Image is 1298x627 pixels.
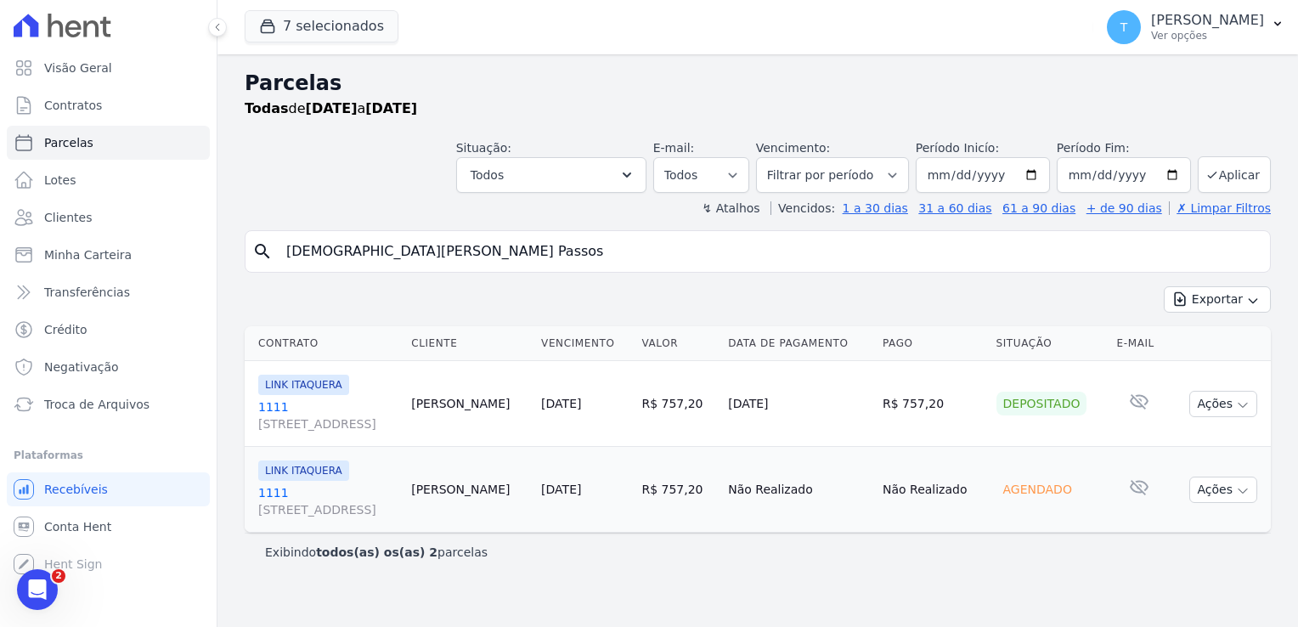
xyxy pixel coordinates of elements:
[245,10,398,42] button: 7 selecionados
[1110,326,1170,361] th: E-mail
[258,398,398,432] a: 1111[STREET_ADDRESS]
[1151,12,1264,29] p: [PERSON_NAME]
[1189,391,1257,417] button: Ações
[365,100,417,116] strong: [DATE]
[44,396,150,413] span: Troca de Arquivos
[44,321,87,338] span: Crédito
[404,361,534,447] td: [PERSON_NAME]
[471,165,504,185] span: Todos
[7,472,210,506] a: Recebíveis
[316,545,437,559] b: todos(as) os(as) 2
[258,375,349,395] span: LINK ITAQUERA
[265,544,488,561] p: Exibindo parcelas
[258,501,398,518] span: [STREET_ADDRESS]
[44,518,111,535] span: Conta Hent
[245,100,289,116] strong: Todas
[7,238,210,272] a: Minha Carteira
[7,510,210,544] a: Conta Hent
[916,141,999,155] label: Período Inicío:
[843,201,908,215] a: 1 a 30 dias
[541,483,581,496] a: [DATE]
[996,392,1087,415] div: Depositado
[258,484,398,518] a: 1111[STREET_ADDRESS]
[258,415,398,432] span: [STREET_ADDRESS]
[770,201,835,215] label: Vencidos:
[1120,21,1128,33] span: T
[1057,139,1191,157] label: Período Fim:
[44,246,132,263] span: Minha Carteira
[7,275,210,309] a: Transferências
[721,361,876,447] td: [DATE]
[876,361,990,447] td: R$ 757,20
[1002,201,1075,215] a: 61 a 90 dias
[876,447,990,533] td: Não Realizado
[996,477,1079,501] div: Agendado
[252,241,273,262] i: search
[1086,201,1162,215] a: + de 90 dias
[258,460,349,481] span: LINK ITAQUERA
[44,97,102,114] span: Contratos
[756,141,830,155] label: Vencimento:
[1169,201,1271,215] a: ✗ Limpar Filtros
[7,88,210,122] a: Contratos
[276,234,1263,268] input: Buscar por nome do lote ou do cliente
[44,59,112,76] span: Visão Geral
[7,51,210,85] a: Visão Geral
[541,397,581,410] a: [DATE]
[635,447,721,533] td: R$ 757,20
[44,359,119,376] span: Negativação
[44,172,76,189] span: Lotes
[245,99,417,119] p: de a
[721,447,876,533] td: Não Realizado
[456,157,646,193] button: Todos
[7,350,210,384] a: Negativação
[456,141,511,155] label: Situação:
[635,326,721,361] th: Valor
[44,209,92,226] span: Clientes
[7,126,210,160] a: Parcelas
[721,326,876,361] th: Data de Pagamento
[7,387,210,421] a: Troca de Arquivos
[1198,156,1271,193] button: Aplicar
[44,134,93,151] span: Parcelas
[1164,286,1271,313] button: Exportar
[635,361,721,447] td: R$ 757,20
[404,326,534,361] th: Cliente
[14,445,203,466] div: Plataformas
[44,481,108,498] span: Recebíveis
[17,569,58,610] iframe: Intercom live chat
[918,201,991,215] a: 31 a 60 dias
[702,201,759,215] label: ↯ Atalhos
[876,326,990,361] th: Pago
[1093,3,1298,51] button: T [PERSON_NAME] Ver opções
[306,100,358,116] strong: [DATE]
[534,326,635,361] th: Vencimento
[245,326,404,361] th: Contrato
[990,326,1110,361] th: Situação
[404,447,534,533] td: [PERSON_NAME]
[1151,29,1264,42] p: Ver opções
[1189,477,1257,503] button: Ações
[7,163,210,197] a: Lotes
[653,141,695,155] label: E-mail:
[52,569,65,583] span: 2
[245,68,1271,99] h2: Parcelas
[7,201,210,234] a: Clientes
[44,284,130,301] span: Transferências
[7,313,210,347] a: Crédito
